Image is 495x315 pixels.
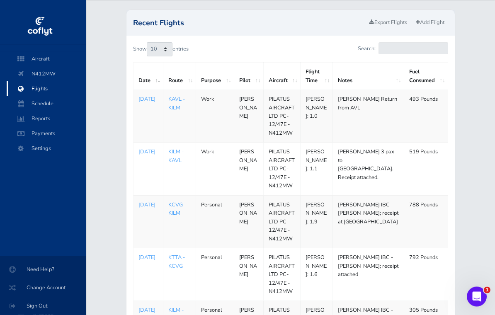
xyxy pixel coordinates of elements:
td: Work [196,90,234,143]
input: Search: [379,43,448,55]
span: Payments [15,126,78,141]
span: 1 [484,287,490,293]
iframe: Intercom live chat [467,287,487,307]
a: [DATE] [138,148,158,156]
span: Aircraft [15,51,78,66]
span: Reports [15,111,78,126]
td: [PERSON_NAME] 3 pax to [GEOGRAPHIC_DATA]. Receipt attached. [332,143,404,196]
a: [DATE] [138,201,158,209]
td: [PERSON_NAME] [234,143,264,196]
td: 788 Pounds [404,196,448,248]
span: Schedule [15,96,78,111]
td: Personal [196,249,234,301]
td: [PERSON_NAME] [234,196,264,248]
label: Search: [358,43,448,55]
th: Pilot: activate to sort column ascending [234,63,264,90]
span: Settings [15,141,78,156]
td: [PERSON_NAME] [234,249,264,301]
a: [DATE] [138,95,158,104]
h2: Recent Flights [133,19,366,27]
span: Flights [15,81,78,96]
td: Work [196,143,234,196]
td: [PERSON_NAME]: 1.6 [301,249,333,301]
td: [PERSON_NAME]: 1.9 [301,196,333,248]
th: Purpose: activate to sort column ascending [196,63,234,90]
span: N412MW [15,66,78,81]
th: Aircraft: activate to sort column ascending [264,63,301,90]
span: Sign Out [10,298,76,313]
td: [PERSON_NAME] Return from AVL [332,90,404,143]
a: Add Flight [412,17,448,29]
td: 493 Pounds [404,90,448,143]
span: Change Account [10,280,76,295]
th: Date: activate to sort column ascending [133,63,163,90]
td: [PERSON_NAME] IBC - [PERSON_NAME]; receipt attached [332,249,404,301]
a: [DATE] [138,254,158,262]
td: [PERSON_NAME] IBC - [PERSON_NAME]; receipt at [GEOGRAPHIC_DATA] [332,196,404,248]
td: PILATUS AIRCRAFT LTD PC-12/47E - N412MW [264,143,301,196]
img: coflyt logo [26,15,53,39]
label: Show entries [133,43,189,57]
td: 792 Pounds [404,249,448,301]
th: Flight Time: activate to sort column ascending [301,63,333,90]
span: Need Help? [10,262,76,277]
a: [DATE] [138,306,158,315]
td: 519 Pounds [404,143,448,196]
td: [PERSON_NAME]: 1.0 [301,90,333,143]
a: KTTA - KCVG [168,254,185,270]
td: Personal [196,196,234,248]
th: Route: activate to sort column ascending [163,63,196,90]
th: Fuel Consumed: activate to sort column ascending [404,63,448,90]
th: Notes: activate to sort column ascending [332,63,404,90]
a: KAVL - KILM [168,96,185,111]
td: PILATUS AIRCRAFT LTD PC-12/47E - N412MW [264,196,301,248]
a: Export Flights [366,17,411,29]
td: PILATUS AIRCRAFT LTD PC-12/47E - N412MW [264,90,301,143]
td: [PERSON_NAME] [234,90,264,143]
select: Showentries [147,43,172,57]
td: [PERSON_NAME]: 1.1 [301,143,333,196]
a: KCVG - KILM [168,201,186,217]
td: PILATUS AIRCRAFT LTD PC-12/47E - N412MW [264,249,301,301]
a: KILM - KAVL [168,148,184,164]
